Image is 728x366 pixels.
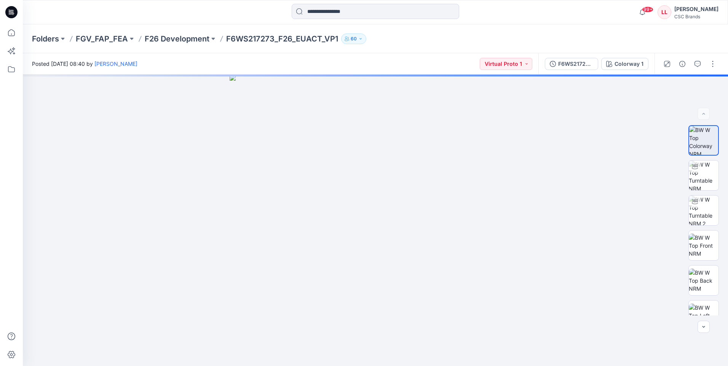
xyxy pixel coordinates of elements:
div: LL [658,5,671,19]
div: Colorway 1 [615,60,643,68]
button: F6WS217273_F26_EUACT_VP1 [545,58,598,70]
img: BW W Top Back NRM [689,269,718,293]
a: F26 Development [145,33,209,44]
button: Colorway 1 [601,58,648,70]
button: 60 [341,33,366,44]
div: CSC Brands [674,14,718,19]
p: 60 [351,35,357,43]
a: FGV_FAP_FEA [76,33,128,44]
span: 99+ [642,6,653,13]
button: Details [676,58,688,70]
p: F6WS217273_F26_EUACT_VP1 [226,33,338,44]
a: Folders [32,33,59,44]
div: [PERSON_NAME] [674,5,718,14]
div: F6WS217273_F26_EUACT_VP1 [558,60,593,68]
img: BW W Top Left NRM [689,304,718,328]
a: [PERSON_NAME] [94,60,137,67]
img: BW W Top Colorway NRM [689,126,718,155]
img: eyJhbGciOiJIUzI1NiIsImtpZCI6IjAiLCJzbHQiOiJzZXMiLCJ0eXAiOiJKV1QifQ.eyJkYXRhIjp7InR5cGUiOiJzdG9yYW... [230,75,521,366]
img: BW W Top Front NRM [689,234,718,258]
span: Posted [DATE] 08:40 by [32,60,137,68]
img: BW W Top Turntable NRM 2 [689,196,718,225]
img: BW W Top Turntable NRM [689,161,718,190]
